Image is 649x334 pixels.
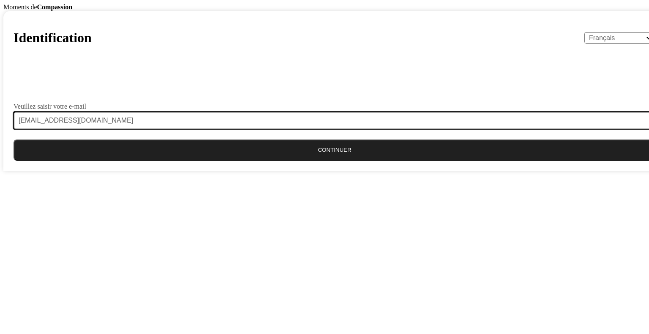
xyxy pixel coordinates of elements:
[3,3,646,11] div: Moments de
[14,30,92,46] h1: Identification
[37,3,73,11] b: Compassion
[14,103,86,110] label: Veuillez saisir votre e-mail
